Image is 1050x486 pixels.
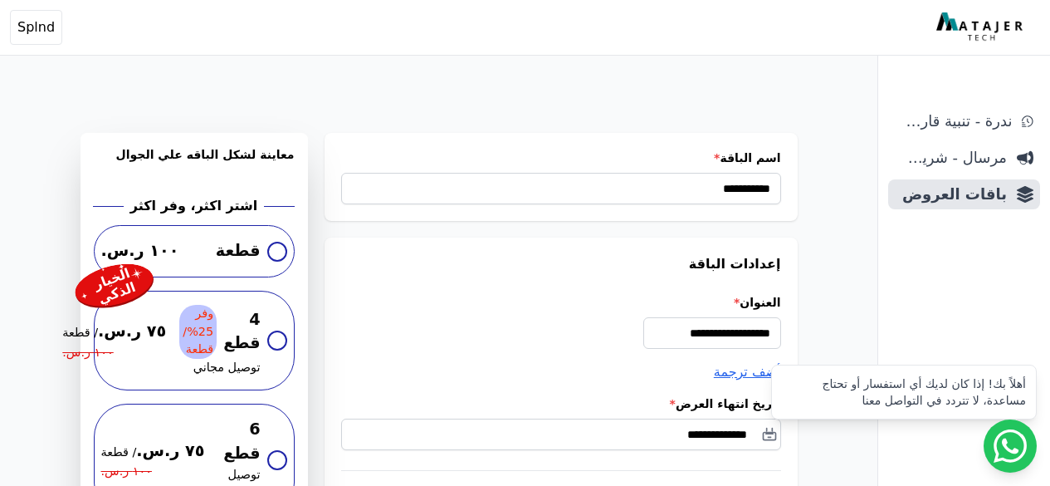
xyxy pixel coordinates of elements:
[130,196,257,216] h2: اشتر اكثر، وفر اكثر
[216,239,261,263] span: قطعة
[101,445,137,459] bdi: / قطعة
[714,362,781,382] button: أضف ترجمة
[895,146,1007,169] span: مرسال - شريط دعاية
[62,344,113,362] span: ١٠٠ ر.س.
[89,265,139,307] div: الخيار الذكي
[341,150,781,166] label: اسم الباقة
[341,254,781,274] h3: إعدادات الباقة
[341,294,781,311] label: العنوان
[714,364,781,380] span: أضف ترجمة
[10,10,62,45] button: Splnd
[101,239,179,263] span: ١٠٠ ر.س.
[101,439,205,464] span: ٧٥ ر.س.
[193,359,261,377] span: توصيل مجاني
[895,110,1012,133] span: ندرة - تنبية قارب علي النفاذ
[62,326,98,339] bdi: / قطعة
[895,183,1007,206] span: باقات العروض
[179,305,217,359] span: وفر 25%/قطعة
[62,320,166,344] span: ٧٥ ر.س.
[94,146,295,183] h3: معاينة لشكل الباقه علي الجوال
[782,376,1026,409] div: أهلاً بك! إذا كان لديك أي استفسار أو تحتاج مساعدة، لا تتردد في التواصل معنا
[223,308,260,356] span: 4 قطع
[17,17,55,37] span: Splnd
[101,463,152,481] span: ١٠٠ ر.س.
[217,418,260,466] span: 6 قطع
[936,12,1027,42] img: MatajerTech Logo
[341,395,781,412] label: تاريخ انتهاء العرض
